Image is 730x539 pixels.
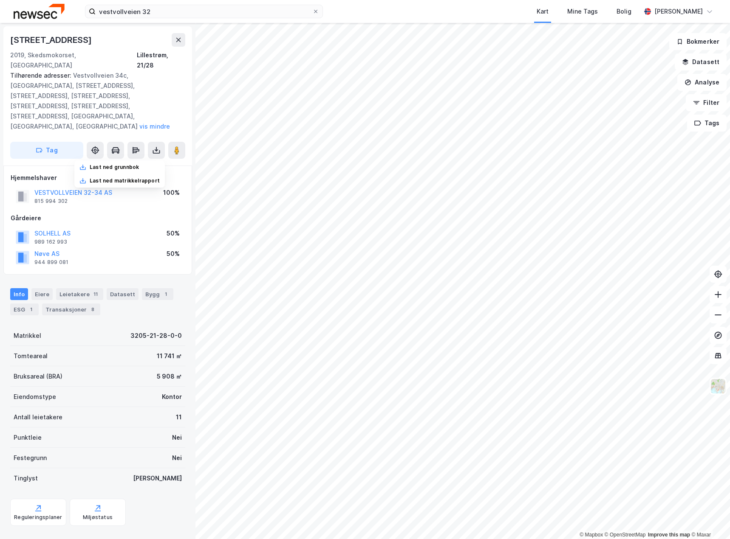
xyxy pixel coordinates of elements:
img: Z [710,378,726,394]
div: Mine Tags [567,6,598,17]
button: Filter [686,94,727,111]
div: 989 162 993 [34,239,67,245]
div: Kontrollprogram for chat [688,498,730,539]
input: Søk på adresse, matrikkel, gårdeiere, leietakere eller personer [96,5,312,18]
button: Analyse [677,74,727,91]
div: [STREET_ADDRESS] [10,33,93,47]
div: 1 [27,305,35,314]
div: Bolig [617,6,631,17]
div: Info [10,288,28,300]
div: Festegrunn [14,453,47,463]
div: Kontor [162,392,182,402]
iframe: Chat Widget [688,498,730,539]
div: 100% [163,188,180,198]
button: Datasett [675,53,727,70]
div: Kart [537,6,549,17]
div: Tomteareal [14,351,48,361]
button: Bokmerker [669,33,727,50]
div: 50% [167,228,180,239]
div: Gårdeiere [11,213,185,223]
div: Lillestrøm, 21/28 [137,50,185,70]
div: ESG [10,303,39,315]
div: Punktleie [14,432,42,443]
div: Transaksjoner [42,303,100,315]
div: 1 [161,290,170,298]
div: 50% [167,249,180,259]
div: Bruksareal (BRA) [14,371,62,382]
a: OpenStreetMap [605,532,646,538]
div: [PERSON_NAME] [654,6,703,17]
span: Tilhørende adresser: [10,72,73,79]
div: Datasett [107,288,139,300]
div: Miljøstatus [83,514,113,521]
div: Last ned grunnbok [90,164,139,171]
div: 5 908 ㎡ [157,371,182,382]
div: Antall leietakere [14,412,62,422]
a: Improve this map [648,532,690,538]
div: Vestvollveien 34c, [GEOGRAPHIC_DATA], [STREET_ADDRESS], [STREET_ADDRESS], [STREET_ADDRESS], [STRE... [10,70,178,132]
div: Leietakere [56,288,103,300]
div: 11 741 ㎡ [157,351,182,361]
div: Tinglyst [14,473,38,483]
div: Reguleringsplaner [14,514,62,521]
button: Tag [10,142,83,159]
div: 2019, Skedsmokorset, [GEOGRAPHIC_DATA] [10,50,137,70]
img: newsec-logo.f6e21ccffca1b3a03d2d.png [14,4,65,19]
div: Hjemmelshaver [11,173,185,183]
div: 11 [176,412,182,422]
button: Tags [687,115,727,132]
div: Last ned matrikkelrapport [90,177,160,184]
div: 815 994 302 [34,198,68,205]
div: [PERSON_NAME] [133,473,182,483]
div: Nei [172,432,182,443]
div: Nei [172,453,182,463]
div: Eiere [31,288,53,300]
div: Bygg [142,288,173,300]
div: 8 [88,305,97,314]
div: Eiendomstype [14,392,56,402]
div: Matrikkel [14,331,41,341]
a: Mapbox [580,532,603,538]
div: 11 [91,290,100,298]
div: 3205-21-28-0-0 [130,331,182,341]
div: 944 899 081 [34,259,68,266]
